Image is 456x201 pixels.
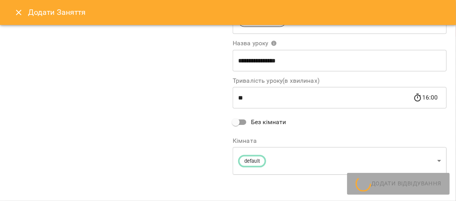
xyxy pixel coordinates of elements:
[251,117,286,127] span: Без кімнати
[233,147,447,175] div: default
[28,6,447,18] h6: Додати Заняття
[240,158,265,165] span: default
[233,40,277,46] span: Назва уроку
[233,78,447,84] label: Тривалість уроку(в хвилинах)
[9,3,28,22] button: Close
[233,138,447,144] label: Кімната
